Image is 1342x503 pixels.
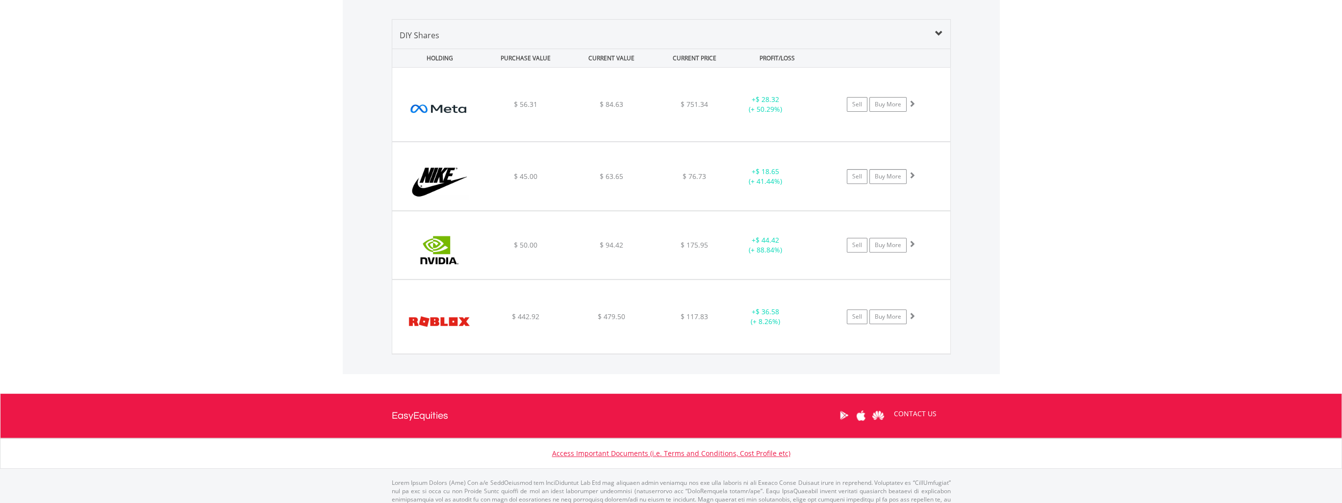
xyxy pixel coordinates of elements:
span: $ 84.63 [600,100,623,109]
div: + (+ 50.29%) [729,95,803,114]
div: + (+ 88.84%) [729,235,803,255]
a: Sell [847,169,867,184]
div: HOLDING [393,49,482,67]
img: EQU.US.META.png [397,80,481,139]
a: Apple [853,400,870,430]
a: Google Play [836,400,853,430]
span: $ 28.32 [756,95,779,104]
div: PURCHASE VALUE [484,49,568,67]
a: Buy More [869,97,907,112]
span: $ 45.00 [513,172,537,181]
span: $ 479.50 [598,312,625,321]
a: Sell [847,309,867,324]
div: CURRENT PRICE [655,49,733,67]
a: Buy More [869,238,907,252]
span: $ 175.95 [681,240,708,250]
span: $ 56.31 [513,100,537,109]
img: EQU.US.RBLX.png [397,292,481,351]
a: CONTACT US [887,400,943,428]
a: EasyEquities [392,394,448,438]
span: $ 63.65 [600,172,623,181]
div: CURRENT VALUE [570,49,654,67]
span: $ 18.65 [756,167,779,176]
span: DIY Shares [400,30,439,41]
span: $ 442.92 [511,312,539,321]
span: $ 44.42 [756,235,779,245]
a: Sell [847,238,867,252]
span: $ 94.42 [600,240,623,250]
span: $ 117.83 [681,312,708,321]
a: Access Important Documents (i.e. Terms and Conditions, Cost Profile etc) [552,449,790,458]
a: Huawei [870,400,887,430]
span: $ 50.00 [513,240,537,250]
div: PROFIT/LOSS [735,49,819,67]
a: Buy More [869,169,907,184]
img: EQU.US.NKE.png [397,154,481,207]
span: $ 76.73 [683,172,706,181]
div: + (+ 8.26%) [729,307,803,327]
div: + (+ 41.44%) [729,167,803,186]
img: EQU.US.NVDA.png [397,224,481,277]
a: Sell [847,97,867,112]
span: $ 751.34 [681,100,708,109]
a: Buy More [869,309,907,324]
span: $ 36.58 [756,307,779,316]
